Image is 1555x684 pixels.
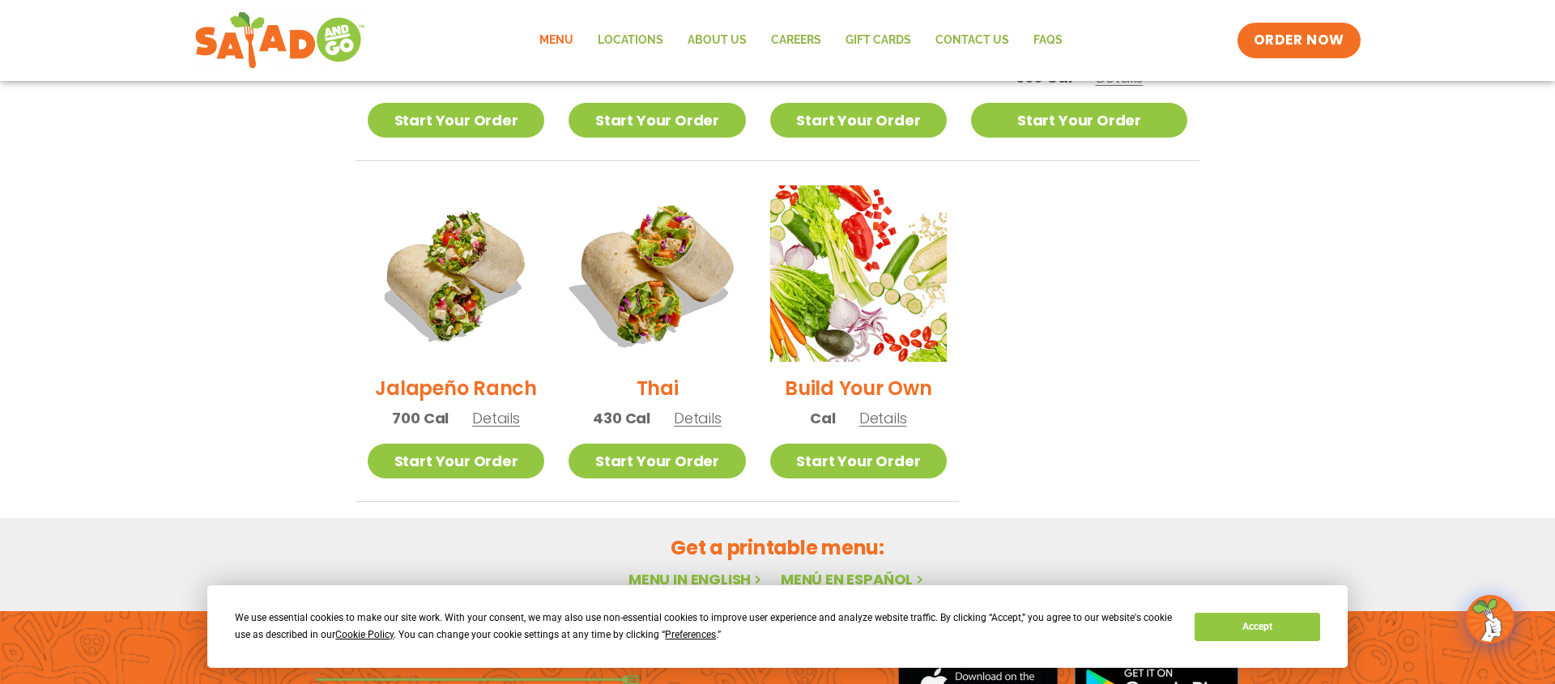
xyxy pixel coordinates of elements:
div: Cookie Consent Prompt [207,585,1348,668]
img: wpChatIcon [1468,597,1513,642]
span: Cal [810,407,835,429]
a: Start Your Order [770,103,947,138]
button: Accept [1195,613,1319,641]
span: Details [859,408,907,428]
img: new-SAG-logo-768×292 [194,8,365,73]
span: Details [472,408,520,428]
img: Product photo for Build Your Own [770,185,947,362]
a: Start Your Order [971,103,1187,138]
h2: Build Your Own [785,374,932,402]
a: Menu [527,22,586,59]
span: Preferences [665,629,716,640]
h2: Thai [637,374,679,402]
a: Locations [586,22,675,59]
nav: Menu [527,22,1075,59]
span: 700 Cal [392,407,449,429]
span: ORDER NOW [1254,31,1344,50]
a: Menu in English [628,569,765,589]
span: Details [1096,67,1144,87]
img: Product photo for Jalapeño Ranch Wrap [368,185,544,362]
span: 430 Cal [593,407,650,429]
h2: Get a printable menu: [356,533,1199,562]
span: Cookie Policy [335,629,394,640]
a: Start Your Order [368,103,544,138]
a: Contact Us [923,22,1021,59]
a: Menú en español [781,569,927,589]
a: ORDER NOW [1238,23,1361,58]
div: We use essential cookies to make our site work. With your consent, we may also use non-essential ... [235,610,1175,644]
img: Product photo for Thai Wrap [553,170,760,377]
a: GIFT CARDS [833,22,923,59]
a: Start Your Order [569,444,745,478]
a: Start Your Order [368,444,544,478]
img: fork [316,675,640,684]
span: Details [674,408,722,428]
a: About Us [675,22,759,59]
a: Start Your Order [569,103,745,138]
a: Start Your Order [770,444,947,478]
a: FAQs [1021,22,1075,59]
a: Careers [759,22,833,59]
h2: Jalapeño Ranch [375,374,537,402]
